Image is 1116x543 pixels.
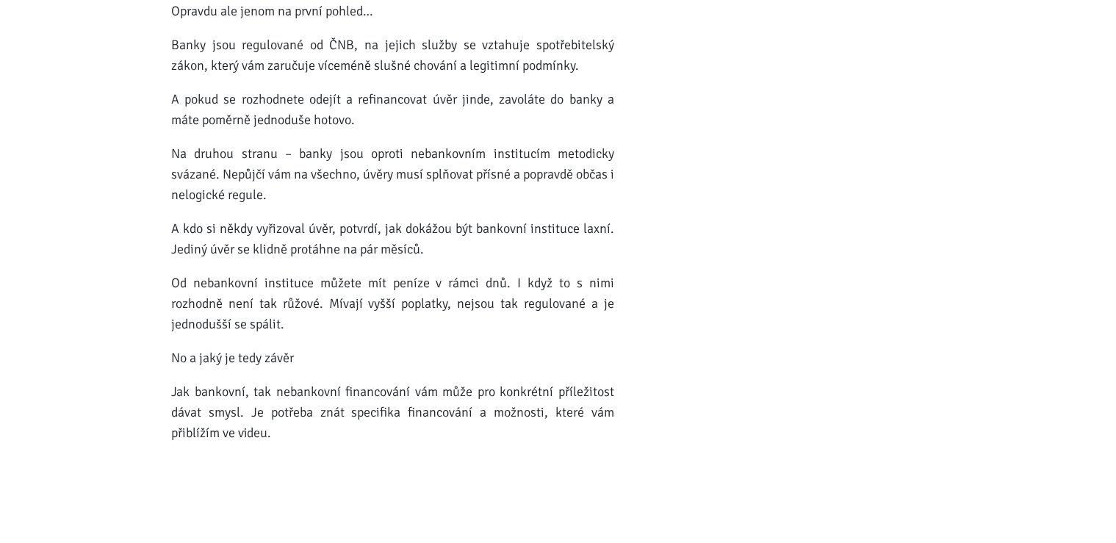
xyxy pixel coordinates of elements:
p: Opravdu ale jenom na první pohled… [171,1,614,21]
p: Jak bankovní, tak nebankovní financování vám může pro konkrétní příležitost dávat smysl. Je potře... [171,381,614,443]
p: A kdo si někdy vyřizoval úvěr, potvrdí, jak dokážou být bankovní instituce laxní. Jediný úvěr se ... [171,218,614,259]
p: Banky jsou regulované od ČNB, na jejich služby se vztahuje spotřebitelský zákon, který vám zaruču... [171,35,614,76]
p: Od nebankovní instituce můžete mít peníze v rámci dnů. I když to s nimi rozhodně není tak růžové.... [171,273,614,334]
p: Na druhou stranu – banky jsou oproti nebankovním institucím metodicky svázané. Nepůjčí vám na vše... [171,143,614,205]
p: A pokud se rozhodnete odejít a refinancovat úvěr jinde, zavoláte do banky a máte poměrně jednoduš... [171,89,614,130]
p: No a jaký je tedy závěr [171,348,614,368]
